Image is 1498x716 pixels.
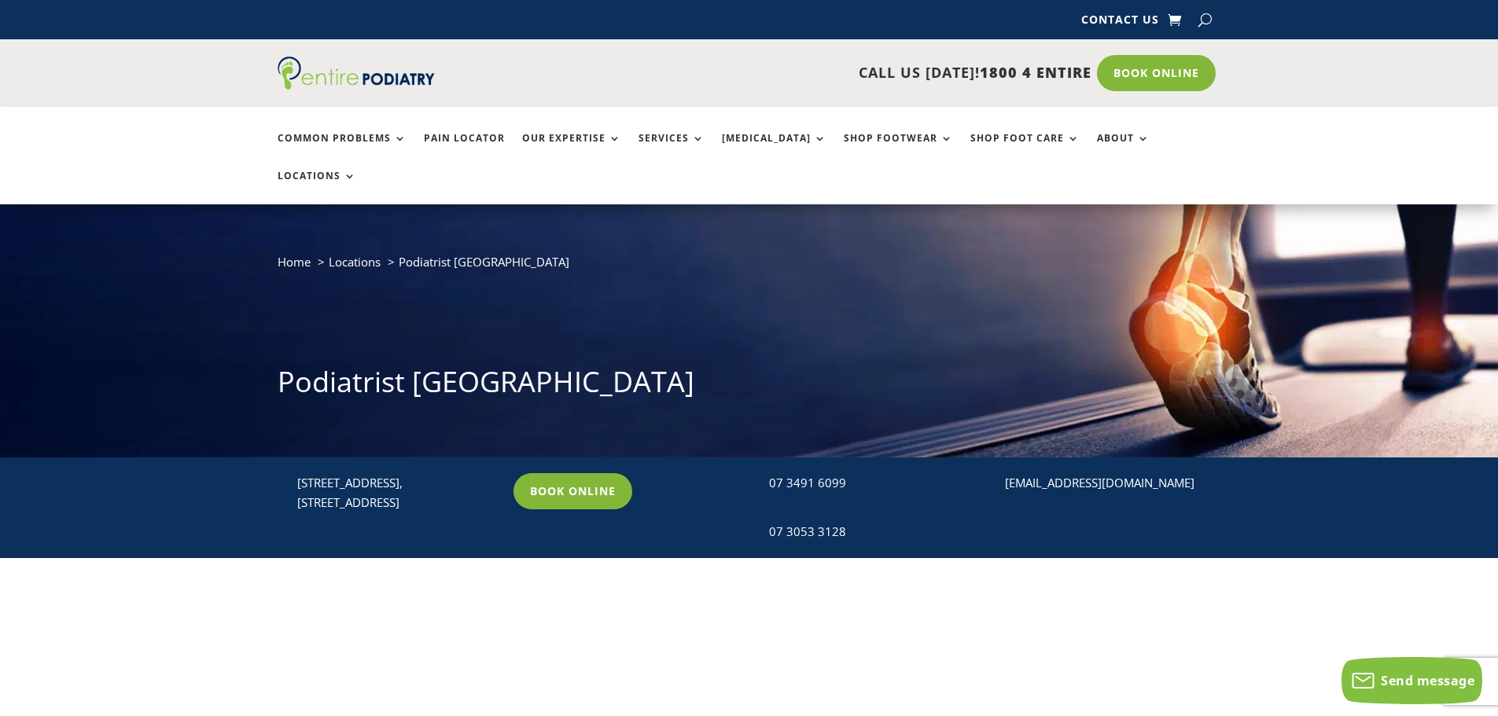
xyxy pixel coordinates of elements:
[1381,672,1474,689] span: Send message
[970,133,1080,167] a: Shop Foot Care
[522,133,621,167] a: Our Expertise
[722,133,826,167] a: [MEDICAL_DATA]
[297,473,499,513] p: [STREET_ADDRESS], [STREET_ADDRESS]
[278,133,407,167] a: Common Problems
[1081,14,1159,31] a: Contact Us
[278,362,1221,409] h1: Podiatrist [GEOGRAPHIC_DATA]
[769,473,971,494] div: 07 3491 6099
[278,254,311,270] a: Home
[278,77,435,93] a: Entire Podiatry
[278,171,356,204] a: Locations
[278,57,435,90] img: logo (1)
[1005,475,1194,490] a: [EMAIL_ADDRESS][DOMAIN_NAME]
[844,133,953,167] a: Shop Footwear
[769,522,971,542] div: 07 3053 3128
[278,252,1221,284] nav: breadcrumb
[424,133,505,167] a: Pain Locator
[639,133,705,167] a: Services
[495,63,1091,83] p: CALL US [DATE]!
[980,63,1091,82] span: 1800 4 ENTIRE
[1097,55,1216,91] a: Book Online
[1342,657,1482,704] button: Send message
[329,254,381,270] a: Locations
[1097,133,1150,167] a: About
[513,473,632,509] a: Book Online
[399,254,569,270] span: Podiatrist [GEOGRAPHIC_DATA]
